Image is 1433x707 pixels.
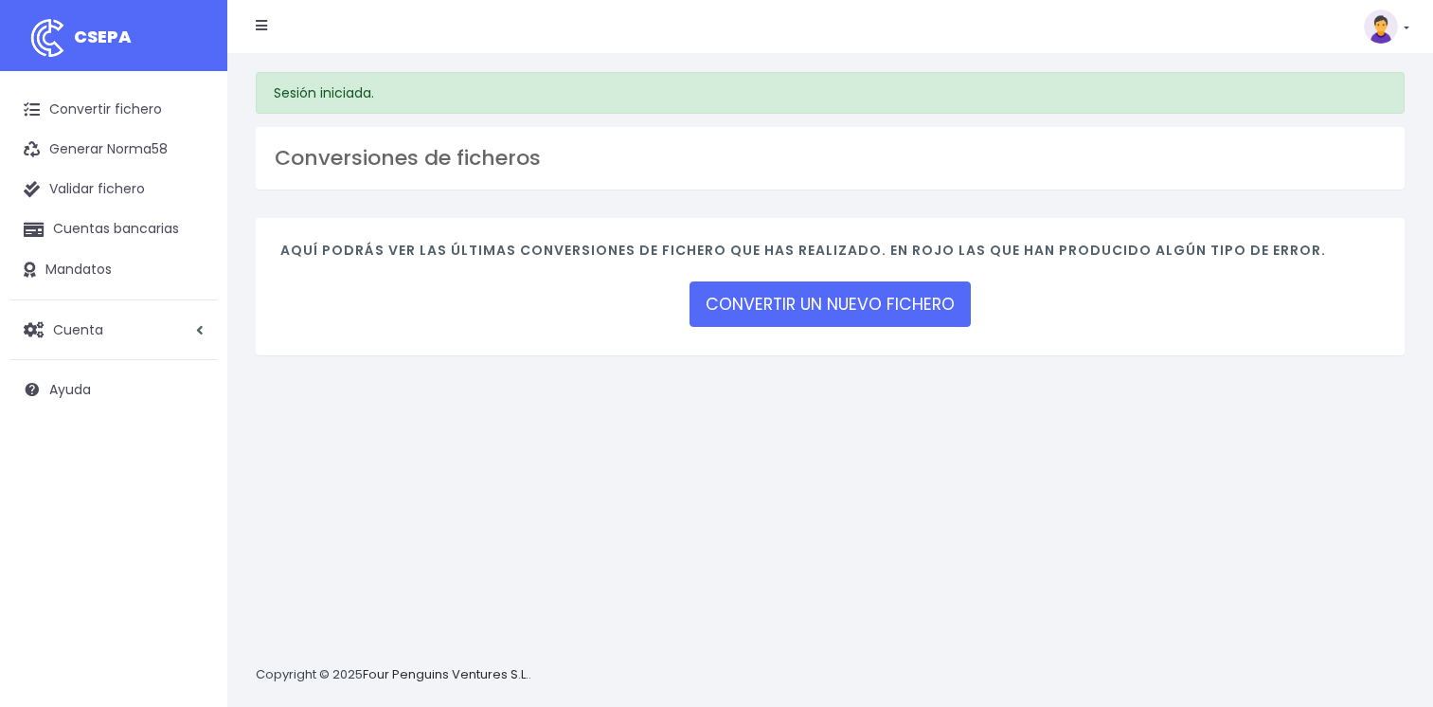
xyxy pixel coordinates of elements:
[275,146,1386,171] h3: Conversiones de ficheros
[256,665,531,685] p: Copyright © 2025 .
[9,250,218,290] a: Mandatos
[256,72,1405,114] div: Sesión iniciada.
[49,380,91,399] span: Ayuda
[9,130,218,170] a: Generar Norma58
[9,370,218,409] a: Ayuda
[9,310,218,350] a: Cuenta
[690,281,971,327] a: CONVERTIR UN NUEVO FICHERO
[9,170,218,209] a: Validar fichero
[280,243,1380,268] h4: Aquí podrás ver las últimas conversiones de fichero que has realizado. En rojo las que han produc...
[9,209,218,249] a: Cuentas bancarias
[74,25,132,48] span: CSEPA
[53,319,103,338] span: Cuenta
[24,14,71,62] img: logo
[9,90,218,130] a: Convertir fichero
[1364,9,1398,44] img: profile
[363,665,528,683] a: Four Penguins Ventures S.L.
